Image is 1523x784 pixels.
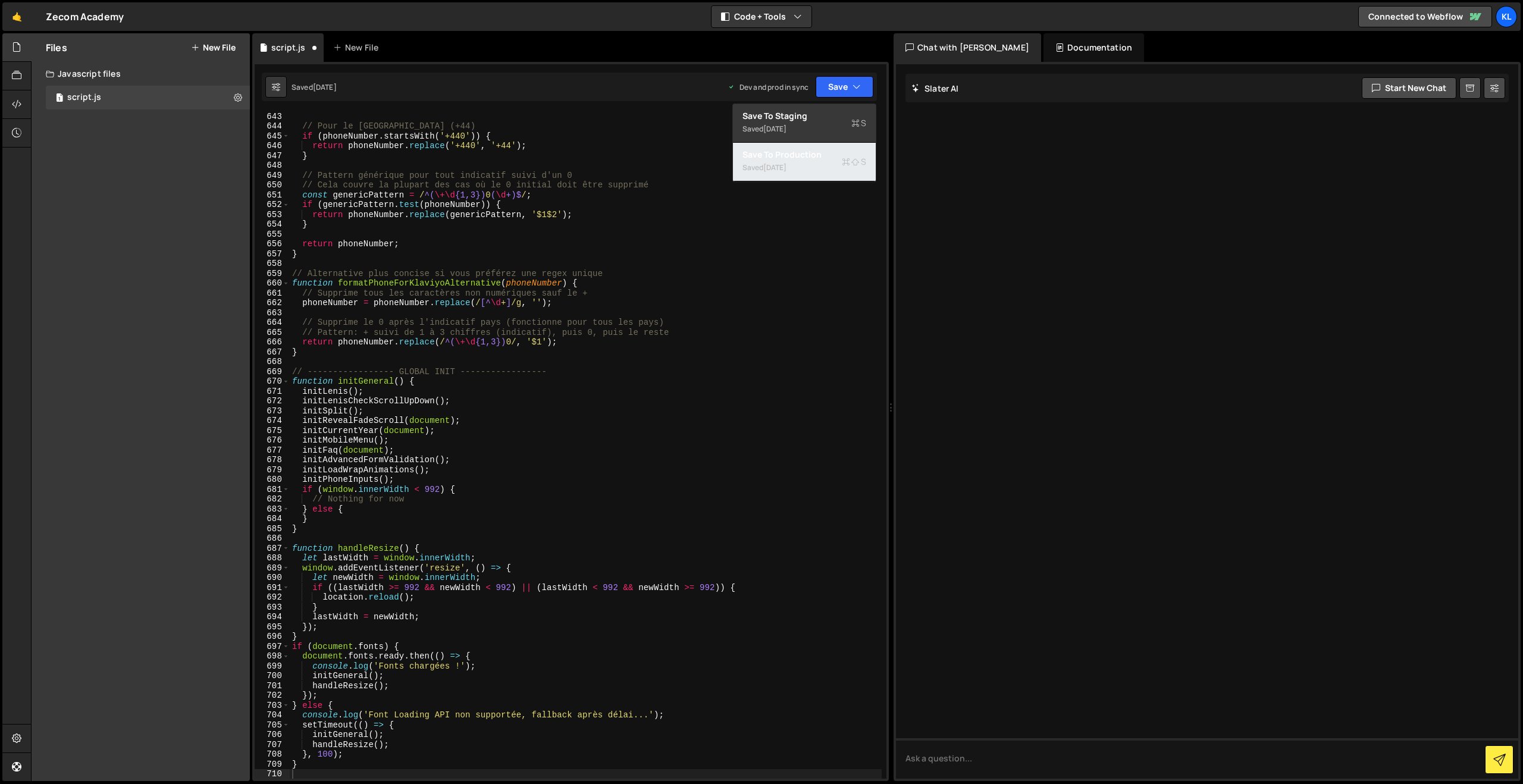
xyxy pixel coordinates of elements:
div: 704 [255,710,290,720]
div: Save to Production [742,149,866,161]
div: [DATE] [313,82,337,92]
div: 647 [255,151,290,161]
div: 651 [255,190,290,200]
div: script.js [67,92,101,103]
div: Code + Tools [732,104,876,182]
button: Save [816,76,873,98]
div: 694 [255,612,290,622]
div: 646 [255,141,290,151]
button: Save to ProductionS Saved[DATE] [733,143,876,181]
div: 671 [255,387,290,397]
div: 667 [255,347,290,357]
div: 650 [255,180,290,190]
div: 655 [255,230,290,240]
span: 1 [56,94,63,104]
div: Saved [742,122,866,136]
div: 689 [255,563,290,573]
div: Documentation [1043,33,1144,62]
div: 707 [255,740,290,750]
div: 691 [255,583,290,593]
div: 678 [255,455,290,465]
div: 680 [255,475,290,485]
div: 699 [255,661,290,672]
div: 665 [255,328,290,338]
div: Zecom Academy [46,10,124,24]
div: New File [333,42,383,54]
div: 653 [255,210,290,220]
div: Dev and prod in sync [728,82,808,92]
div: 706 [255,730,290,740]
div: 710 [255,769,290,779]
div: 688 [255,553,290,563]
div: 670 [255,377,290,387]
a: Connected to Webflow [1358,6,1492,27]
div: 682 [255,494,290,504]
div: 645 [255,131,290,142]
button: Code + Tools [712,6,811,27]
div: 702 [255,691,290,701]
div: 708 [255,749,290,760]
h2: Files [46,41,67,54]
div: 673 [255,406,290,416]
div: 685 [255,524,290,534]
div: 657 [255,249,290,259]
div: 683 [255,504,290,515]
button: Save to StagingS Saved[DATE] [733,104,876,143]
a: Kl [1496,6,1517,27]
div: 700 [255,671,290,681]
div: Saved [742,161,866,175]
div: 656 [255,239,290,249]
div: 701 [255,681,290,691]
div: 705 [255,720,290,730]
div: Chat with [PERSON_NAME] [894,33,1041,62]
div: 696 [255,632,290,642]
div: Javascript files [32,62,250,86]
a: 🤙 [2,2,32,31]
div: 662 [255,298,290,308]
div: 672 [255,396,290,406]
div: 16608/45160.js [46,86,250,109]
div: 693 [255,603,290,613]
div: 658 [255,259,290,269]
div: 709 [255,760,290,770]
div: 643 [255,112,290,122]
div: 677 [255,446,290,456]
div: 687 [255,544,290,554]
div: 674 [255,416,290,426]
div: 686 [255,534,290,544]
h2: Slater AI [911,83,959,94]
div: 692 [255,592,290,603]
div: [DATE] [763,124,786,134]
button: New File [191,43,236,52]
span: S [851,117,866,129]
div: 703 [255,701,290,711]
div: 648 [255,161,290,171]
div: 661 [255,288,290,299]
div: 668 [255,357,290,367]
div: 697 [255,642,290,652]
div: 681 [255,485,290,495]
div: 684 [255,514,290,524]
div: 675 [255,426,290,436]
div: 659 [255,269,290,279]
div: 695 [255,622,290,632]
div: 679 [255,465,290,475]
div: 669 [255,367,290,377]
div: 664 [255,318,290,328]
div: 654 [255,219,290,230]
div: Save to Staging [742,110,866,122]
div: Saved [292,82,337,92]
div: 663 [255,308,290,318]
div: 676 [255,435,290,446]
div: 698 [255,651,290,661]
div: 649 [255,171,290,181]
div: 644 [255,121,290,131]
span: S [842,156,866,168]
div: script.js [271,42,305,54]
div: 690 [255,573,290,583]
div: 660 [255,278,290,288]
button: Start new chat [1362,77,1456,99]
div: [DATE] [763,162,786,173]
div: 666 [255,337,290,347]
